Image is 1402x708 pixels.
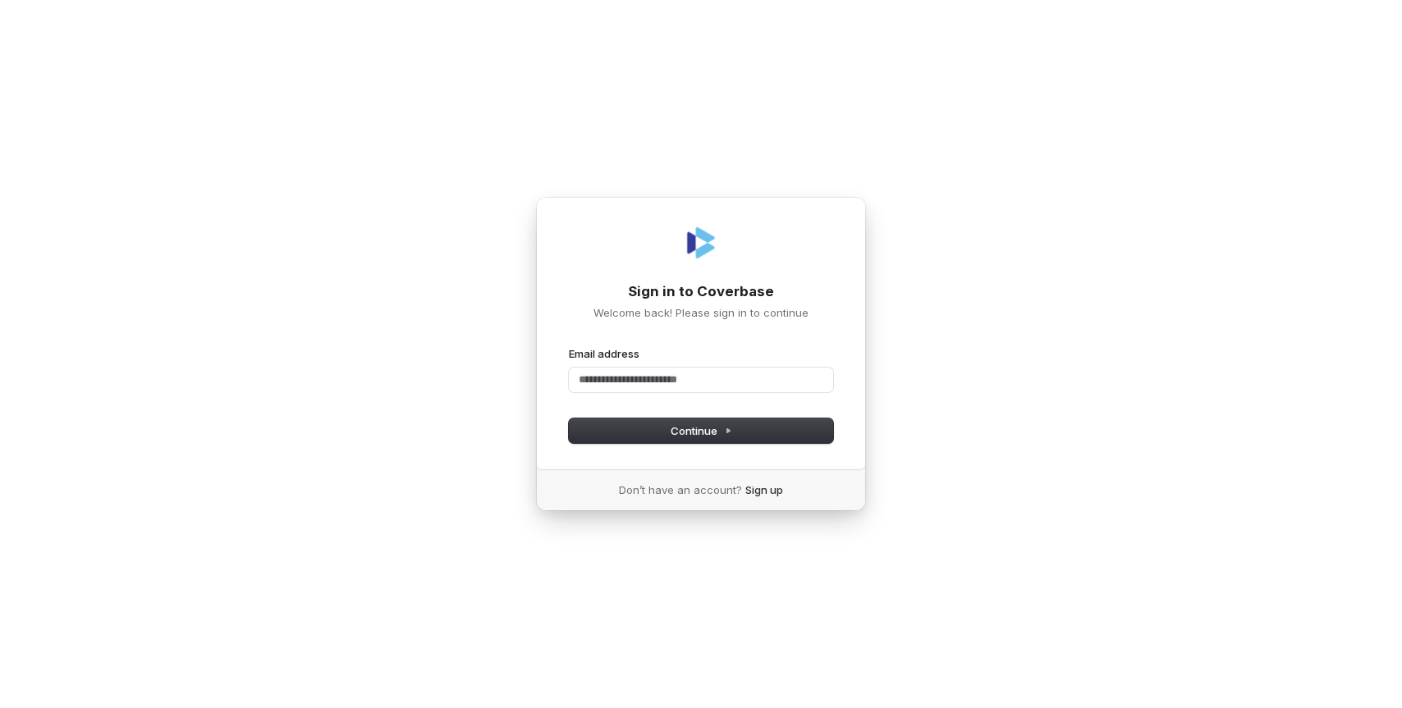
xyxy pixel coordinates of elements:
[619,482,742,497] span: Don’t have an account?
[671,423,732,438] span: Continue
[681,223,721,263] img: Coverbase
[569,346,639,361] label: Email address
[569,305,833,320] p: Welcome back! Please sign in to continue
[569,418,833,443] button: Continue
[745,482,783,497] a: Sign up
[569,282,833,302] h1: Sign in to Coverbase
